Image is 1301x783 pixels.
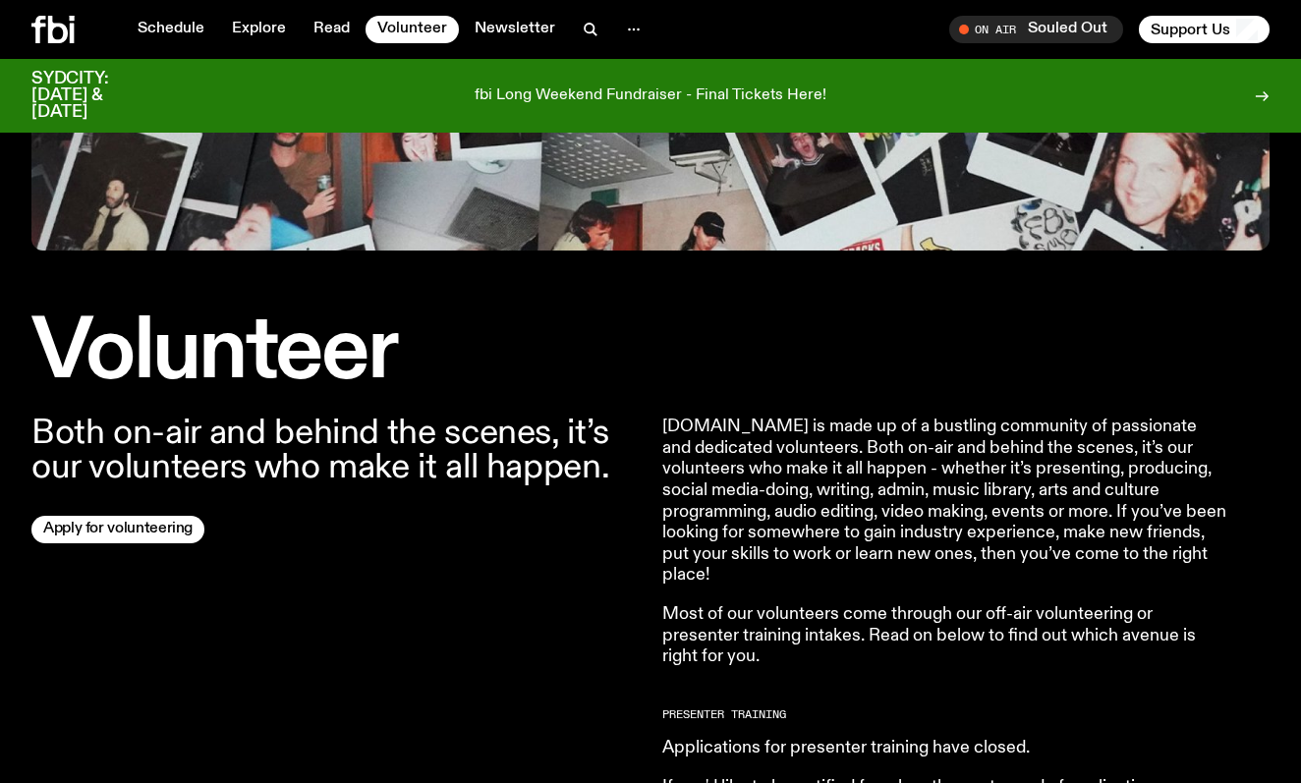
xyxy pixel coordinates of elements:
p: Both on-air and behind the scenes, it’s our volunteers who make it all happen. [31,417,639,483]
a: Explore [220,16,298,43]
p: Most of our volunteers come through our off-air volunteering or presenter training intakes. Read ... [662,604,1228,668]
button: Support Us [1139,16,1270,43]
h3: SYDCITY: [DATE] & [DATE] [31,71,157,121]
span: Support Us [1151,21,1230,38]
p: [DOMAIN_NAME] is made up of a bustling community of passionate and dedicated volunteers. Both on-... [662,417,1228,587]
p: fbi Long Weekend Fundraiser - Final Tickets Here! [475,87,826,105]
a: Apply for volunteering [31,516,204,543]
p: Applications for presenter training have closed. [662,738,1228,759]
a: Schedule [126,16,216,43]
h1: Volunteer [31,313,639,393]
button: On AirSouled Out [949,16,1123,43]
h2: Presenter Training [662,709,1228,720]
a: Volunteer [366,16,459,43]
a: Newsletter [463,16,567,43]
a: Read [302,16,362,43]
